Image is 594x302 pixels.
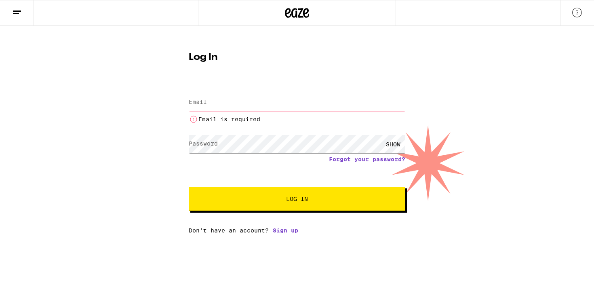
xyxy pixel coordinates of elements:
input: Email [189,93,405,112]
li: Email is required [189,114,405,124]
div: Don't have an account? [189,227,405,234]
a: Sign up [273,227,298,234]
label: Password [189,140,218,147]
span: Help [19,6,35,13]
button: Log In [189,187,405,211]
h1: Log In [189,53,405,62]
a: Forgot your password? [329,156,405,163]
div: SHOW [381,135,405,153]
label: Email [189,99,207,105]
span: Log In [286,196,308,202]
